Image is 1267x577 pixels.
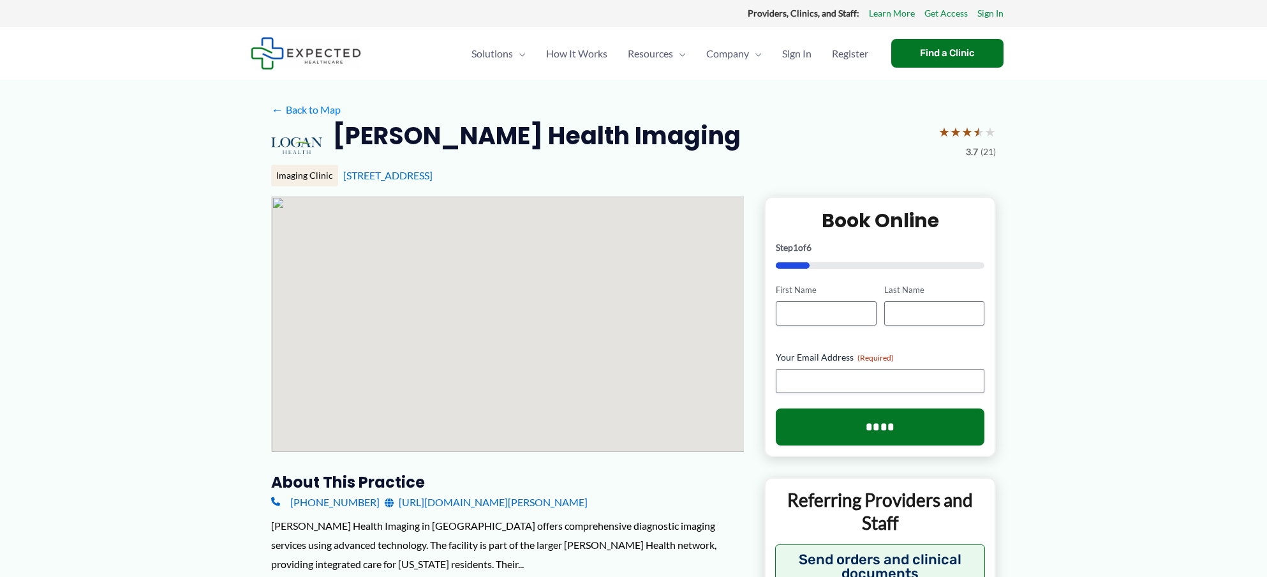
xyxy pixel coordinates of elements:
label: Your Email Address [776,351,984,364]
a: ←Back to Map [271,100,341,119]
span: ★ [938,120,950,144]
label: First Name [776,284,876,296]
a: ResourcesMenu Toggle [618,31,696,76]
a: Find a Clinic [891,39,1004,68]
span: ★ [961,120,973,144]
span: Company [706,31,749,76]
span: ★ [973,120,984,144]
h2: [PERSON_NAME] Health Imaging [332,120,741,151]
span: 6 [806,242,811,253]
span: ★ [984,120,996,144]
div: Imaging Clinic [271,165,338,186]
h2: Book Online [776,208,984,233]
span: ★ [950,120,961,144]
span: Sign In [782,31,811,76]
span: Menu Toggle [513,31,526,76]
span: 1 [793,242,798,253]
p: Referring Providers and Staff [775,488,985,535]
img: Expected Healthcare Logo - side, dark font, small [251,37,361,70]
span: (Required) [857,353,894,363]
span: Menu Toggle [749,31,762,76]
p: Step of [776,243,984,252]
span: 3.7 [966,144,978,160]
span: ← [271,103,283,116]
span: (21) [981,144,996,160]
nav: Primary Site Navigation [461,31,878,76]
a: Sign In [977,5,1004,22]
a: [PHONE_NUMBER] [271,493,380,512]
a: SolutionsMenu Toggle [461,31,536,76]
span: Resources [628,31,673,76]
span: How It Works [546,31,607,76]
a: Register [822,31,878,76]
a: Get Access [924,5,968,22]
a: CompanyMenu Toggle [696,31,772,76]
span: Solutions [471,31,513,76]
label: Last Name [884,284,984,296]
strong: Providers, Clinics, and Staff: [748,8,859,19]
span: Menu Toggle [673,31,686,76]
div: [PERSON_NAME] Health Imaging in [GEOGRAPHIC_DATA] offers comprehensive diagnostic imaging service... [271,516,744,573]
a: [STREET_ADDRESS] [343,169,433,181]
a: Learn More [869,5,915,22]
h3: About this practice [271,472,744,492]
a: Sign In [772,31,822,76]
a: [URL][DOMAIN_NAME][PERSON_NAME] [385,493,588,512]
span: Register [832,31,868,76]
a: How It Works [536,31,618,76]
